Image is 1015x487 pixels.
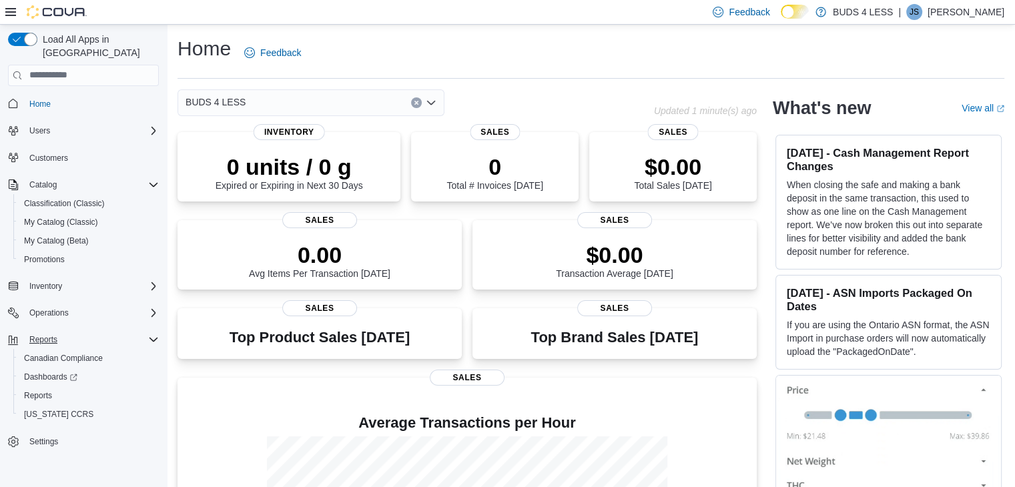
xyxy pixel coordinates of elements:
[577,212,652,228] span: Sales
[24,353,103,364] span: Canadian Compliance
[19,214,159,230] span: My Catalog (Classic)
[19,350,108,366] a: Canadian Compliance
[24,150,73,166] a: Customers
[27,5,87,19] img: Cova
[24,278,67,294] button: Inventory
[773,97,871,119] h2: What's new
[729,5,769,19] span: Feedback
[898,4,901,20] p: |
[24,123,159,139] span: Users
[24,217,98,227] span: My Catalog (Classic)
[24,95,159,112] span: Home
[13,250,164,269] button: Promotions
[3,330,164,349] button: Reports
[29,334,57,345] span: Reports
[996,105,1004,113] svg: External link
[216,153,363,191] div: Expired or Expiring in Next 30 Days
[531,330,699,346] h3: Top Brand Sales [DATE]
[19,233,159,249] span: My Catalog (Beta)
[24,96,56,112] a: Home
[19,350,159,366] span: Canadian Compliance
[13,349,164,368] button: Canadian Compliance
[3,175,164,194] button: Catalog
[19,388,159,404] span: Reports
[781,5,809,19] input: Dark Mode
[13,231,164,250] button: My Catalog (Beta)
[24,390,52,401] span: Reports
[24,305,74,321] button: Operations
[24,372,77,382] span: Dashboards
[833,4,893,20] p: BUDS 4 LESS
[19,195,159,211] span: Classification (Classic)
[8,89,159,486] nav: Complex example
[19,252,159,268] span: Promotions
[24,332,159,348] span: Reports
[787,146,990,173] h3: [DATE] - Cash Management Report Changes
[216,153,363,180] p: 0 units / 0 g
[654,105,757,116] p: Updated 1 minute(s) ago
[24,433,159,450] span: Settings
[13,194,164,213] button: Classification (Classic)
[24,278,159,294] span: Inventory
[19,252,70,268] a: Promotions
[24,177,62,193] button: Catalog
[13,386,164,405] button: Reports
[19,388,57,404] a: Reports
[37,33,159,59] span: Load All Apps in [GEOGRAPHIC_DATA]
[282,212,357,228] span: Sales
[3,277,164,296] button: Inventory
[962,103,1004,113] a: View allExternal link
[3,304,164,322] button: Operations
[470,124,520,140] span: Sales
[29,153,68,163] span: Customers
[282,300,357,316] span: Sales
[19,195,110,211] a: Classification (Classic)
[24,198,105,209] span: Classification (Classic)
[29,179,57,190] span: Catalog
[19,214,103,230] a: My Catalog (Classic)
[928,4,1004,20] p: [PERSON_NAME]
[411,97,422,108] button: Clear input
[24,409,93,420] span: [US_STATE] CCRS
[186,94,246,110] span: BUDS 4 LESS
[188,415,746,431] h4: Average Transactions per Hour
[3,121,164,140] button: Users
[446,153,543,180] p: 0
[910,4,919,20] span: JS
[446,153,543,191] div: Total # Invoices [DATE]
[239,39,306,66] a: Feedback
[556,241,673,268] p: $0.00
[24,254,65,265] span: Promotions
[556,241,673,279] div: Transaction Average [DATE]
[24,123,55,139] button: Users
[787,286,990,313] h3: [DATE] - ASN Imports Packaged On Dates
[230,330,410,346] h3: Top Product Sales [DATE]
[648,124,698,140] span: Sales
[906,4,922,20] div: Jon Stephan
[24,332,63,348] button: Reports
[3,148,164,167] button: Customers
[29,308,69,318] span: Operations
[249,241,390,268] p: 0.00
[13,213,164,231] button: My Catalog (Classic)
[19,369,159,385] span: Dashboards
[29,436,58,447] span: Settings
[787,178,990,258] p: When closing the safe and making a bank deposit in the same transaction, this used to show as one...
[24,434,63,450] a: Settings
[260,46,301,59] span: Feedback
[19,406,159,422] span: Washington CCRS
[430,370,504,386] span: Sales
[254,124,325,140] span: Inventory
[24,149,159,166] span: Customers
[426,97,436,108] button: Open list of options
[178,35,231,62] h1: Home
[634,153,711,191] div: Total Sales [DATE]
[29,281,62,292] span: Inventory
[13,405,164,424] button: [US_STATE] CCRS
[19,369,83,385] a: Dashboards
[24,235,89,246] span: My Catalog (Beta)
[24,305,159,321] span: Operations
[24,177,159,193] span: Catalog
[634,153,711,180] p: $0.00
